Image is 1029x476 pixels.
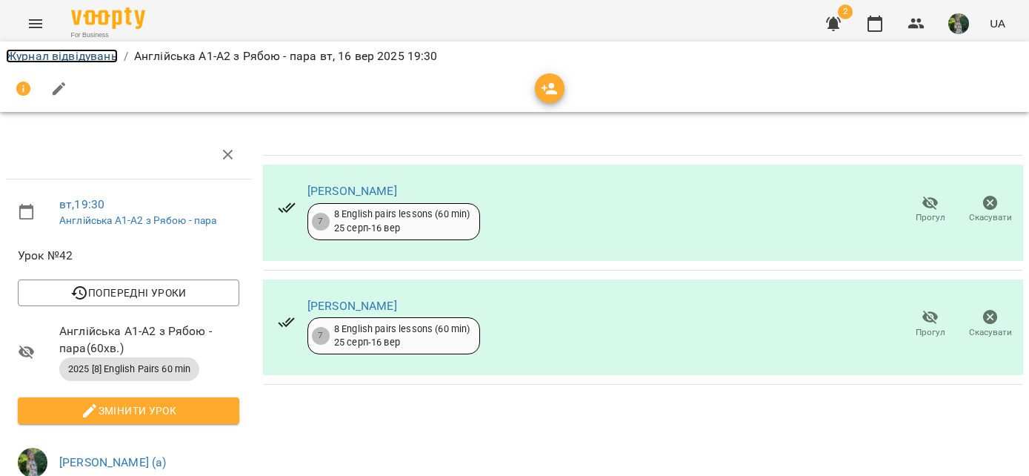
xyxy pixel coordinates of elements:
[312,327,330,345] div: 7
[30,402,227,420] span: Змінити урок
[18,247,239,265] span: Урок №42
[18,280,239,306] button: Попередні уроки
[307,184,397,198] a: [PERSON_NAME]
[334,208,470,235] div: 8 English pairs lessons (60 min) 25 серп - 16 вер
[59,214,217,226] a: Англійська А1-А2 з Рябою - пара
[59,363,199,376] span: 2025 [8] English Pairs 60 min
[960,189,1020,231] button: Скасувати
[30,284,227,302] span: Попередні уроки
[969,211,1012,224] span: Скасувати
[6,47,1023,65] nav: breadcrumb
[948,13,969,34] img: 429a96cc9ef94a033d0b11a5387a5960.jfif
[134,47,438,65] p: Англійська А1-А2 з Рябою - пара вт, 16 вер 2025 19:30
[18,397,239,424] button: Змінити урок
[71,30,145,40] span: For Business
[71,7,145,29] img: Voopty Logo
[916,326,945,339] span: Прогул
[59,323,239,357] span: Англійська А1-А2 з Рябою - пара ( 60 хв. )
[312,213,330,231] div: 7
[59,455,167,469] a: [PERSON_NAME] (а)
[990,16,1005,31] span: UA
[59,197,104,211] a: вт , 19:30
[900,303,960,345] button: Прогул
[307,299,397,313] a: [PERSON_NAME]
[960,303,1020,345] button: Скасувати
[900,189,960,231] button: Прогул
[124,47,128,65] li: /
[916,211,945,224] span: Прогул
[984,10,1011,37] button: UA
[334,323,470,350] div: 8 English pairs lessons (60 min) 25 серп - 16 вер
[6,49,118,63] a: Журнал відвідувань
[18,6,53,42] button: Menu
[838,4,853,19] span: 2
[969,326,1012,339] span: Скасувати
